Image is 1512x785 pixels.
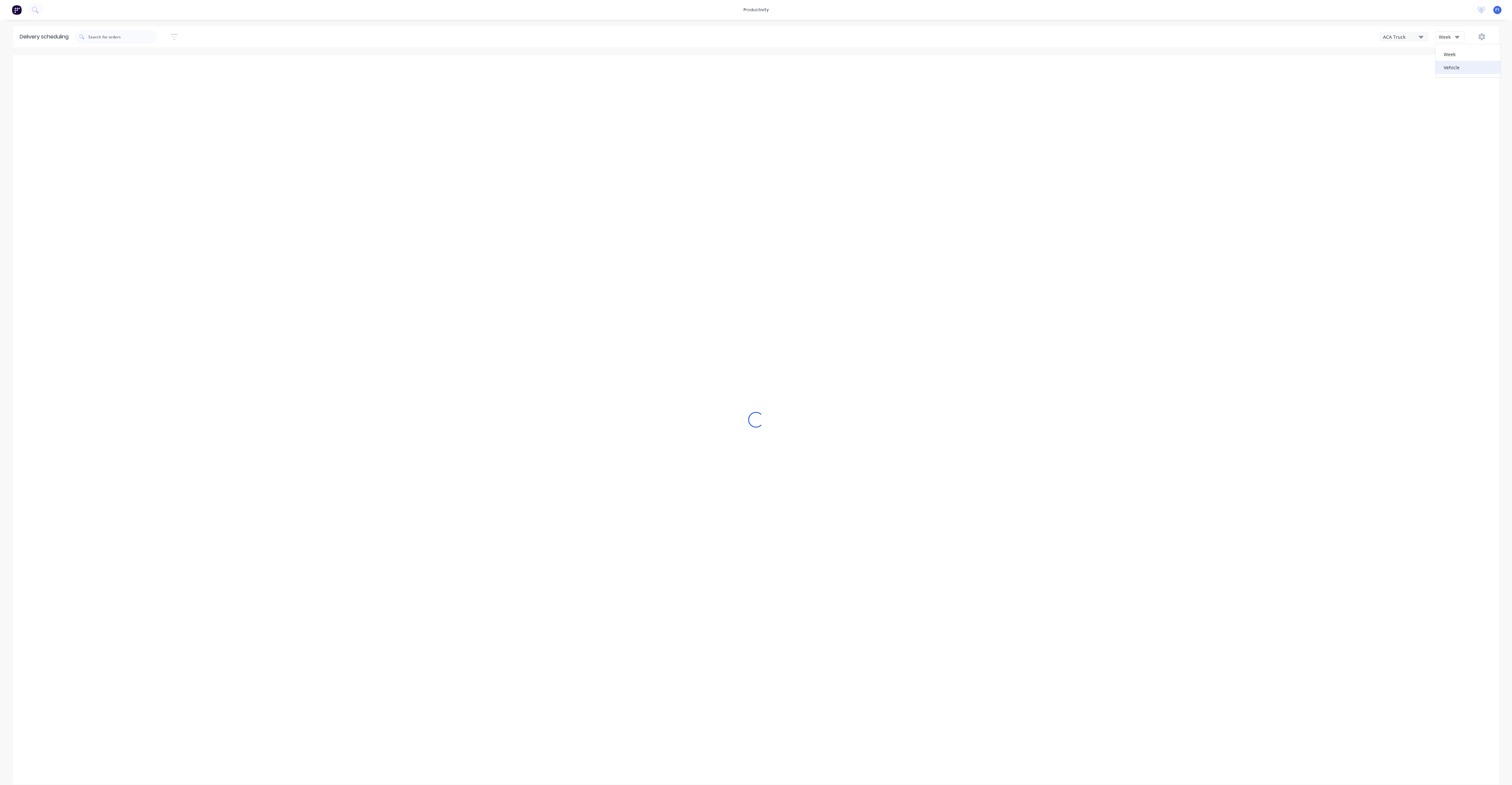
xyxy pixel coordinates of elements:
button: ACA Truck [1379,32,1429,42]
button: Week [1435,31,1465,43]
div: Week [1436,48,1501,61]
div: productivity [740,5,772,15]
div: Week [1439,34,1458,40]
div: Vehicle [1436,61,1501,74]
span: F1 [1495,7,1500,13]
input: Search for orders [88,30,157,43]
img: Factory [12,5,22,15]
div: Delivery scheduling [13,26,75,47]
div: ACA Truck [1383,34,1419,40]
